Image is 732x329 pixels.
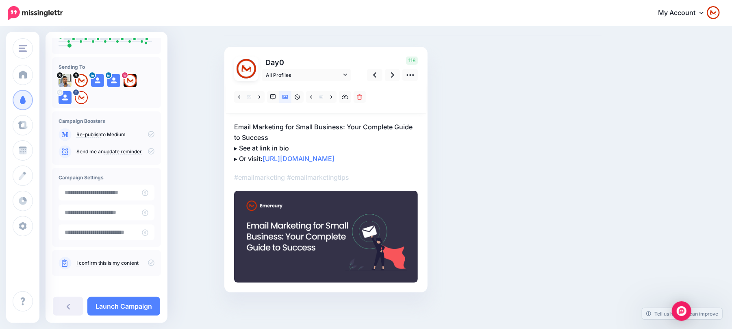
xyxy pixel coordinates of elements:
[59,91,72,104] img: user_default_image.png
[262,69,351,81] a: All Profiles
[237,59,256,78] img: i4i9iXf2-83257.jpg
[19,45,27,52] img: menu.png
[8,6,63,20] img: Missinglettr
[59,74,72,87] img: 5T2vCaaP-27537.jpg
[59,174,154,181] h4: Campaign Settings
[75,74,88,87] img: i4i9iXf2-83257.jpg
[59,64,154,70] h4: Sending To
[76,260,139,266] a: I confirm this is my content
[266,71,341,79] span: All Profiles
[262,57,352,68] p: Day
[124,74,137,87] img: 132001207_422602732216010_5562641117827270025_n-bsa109060.jpg
[406,57,418,65] span: 116
[91,74,104,87] img: user_default_image.png
[76,131,101,138] a: Re-publish
[75,91,88,104] img: 144888688_10159480109626133_1035774018793048293_n-bsa37705.png
[234,191,418,283] img: REAM4F1QGMRGQS6Z94FSEOIHA4LW1BFK.png
[234,122,418,164] p: Email Marketing for Small Business: Your Complete Guide to Success ▸ See at link in bio ▸ Or visit:
[279,58,284,67] span: 0
[107,74,120,87] img: user_default_image.png
[59,118,154,124] h4: Campaign Boosters
[234,172,418,183] p: #emailmarketing #emailmarketingtips
[104,148,142,155] a: update reminder
[263,155,335,163] a: [URL][DOMAIN_NAME]
[76,148,154,155] p: Send me an
[672,301,691,321] div: Open Intercom Messenger
[642,308,722,319] a: Tell us how we can improve
[76,131,154,138] p: to Medium
[650,3,720,23] a: My Account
